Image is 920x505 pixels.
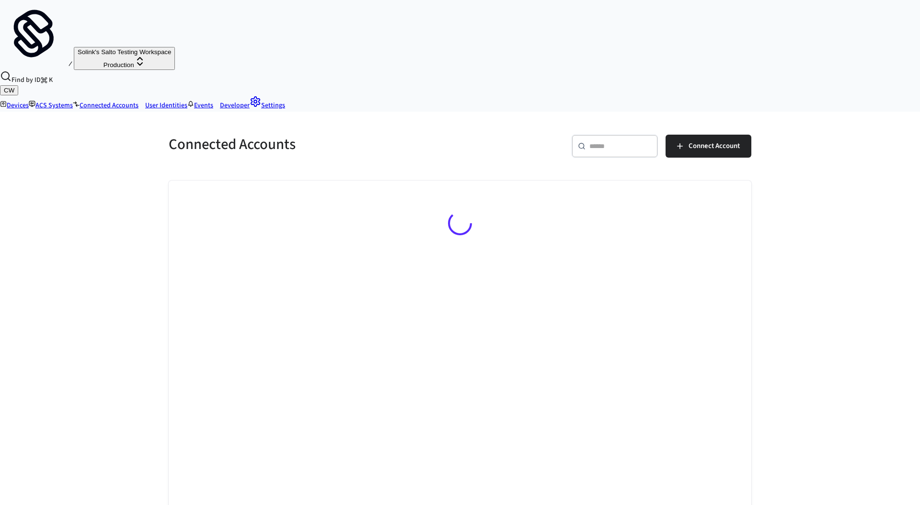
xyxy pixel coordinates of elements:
a: Settings [250,101,285,110]
a: Developer [213,101,250,110]
span: Connect Account [689,140,740,152]
span: CW [4,87,14,94]
a: User Identities [138,101,187,110]
a: Events [187,101,213,110]
button: Connect Account [666,135,751,158]
span: Solink's Salto Testing Workspace [78,48,171,56]
a: ACS Systems [29,101,73,110]
span: ⌘ K [41,75,53,85]
h5: Connected Accounts [169,135,454,154]
span: Production [103,61,134,69]
span: Find by ID [11,75,41,85]
a: Connected Accounts [73,101,138,110]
